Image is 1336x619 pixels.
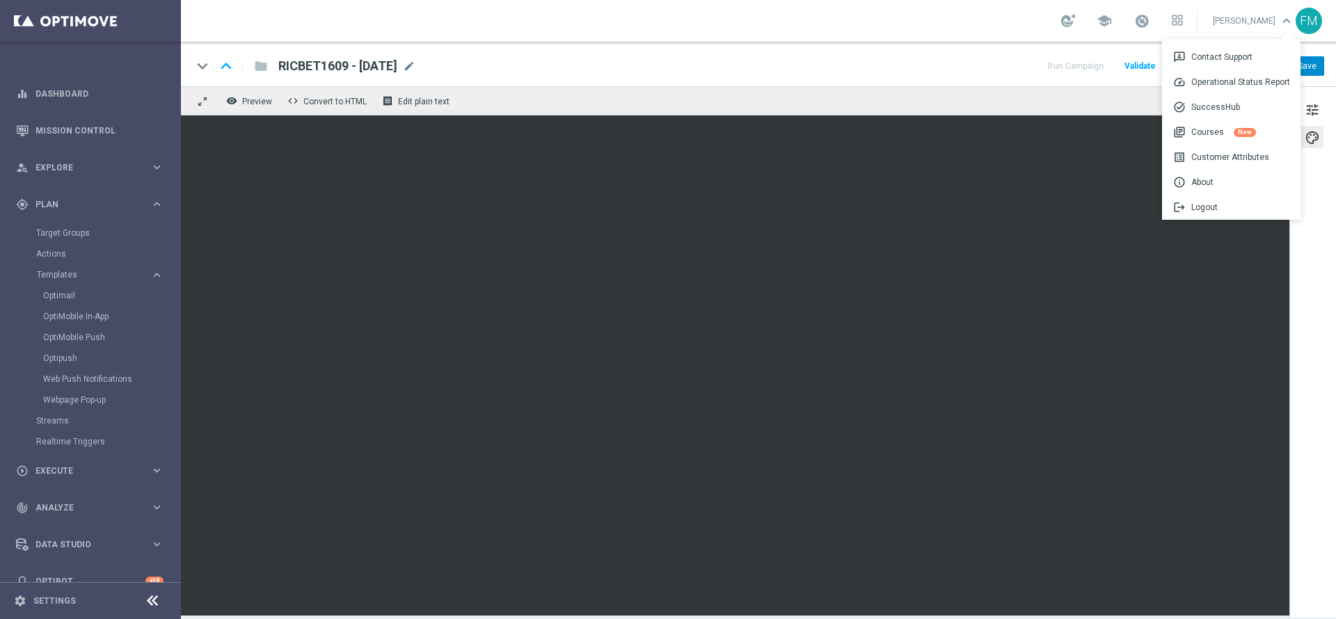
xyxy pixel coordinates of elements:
[16,75,164,112] div: Dashboard
[242,97,272,106] span: Preview
[15,539,164,550] button: Data Studio keyboard_arrow_right
[226,95,237,106] i: remove_red_eye
[15,199,164,210] button: gps_fixed Plan keyboard_arrow_right
[1173,176,1191,188] span: info
[1234,128,1256,137] div: New
[36,431,180,452] div: Realtime Triggers
[15,162,164,173] button: person_search Explore keyboard_arrow_right
[1211,10,1296,31] a: [PERSON_NAME]keyboard_arrow_down 3pContact Support speedOperational Status Report task_altSuccess...
[382,95,393,106] i: receipt
[1162,120,1301,145] a: library_booksCoursesNew
[1162,70,1301,95] a: speedOperational Status Report
[43,285,180,306] div: Optimail
[1162,170,1301,195] div: About
[35,200,150,209] span: Plan
[150,501,164,514] i: keyboard_arrow_right
[35,504,150,512] span: Analyze
[1305,101,1320,119] span: tune
[1173,101,1191,113] span: task_alt
[43,332,145,343] a: OptiMobile Push
[1162,95,1301,120] div: SuccessHub
[35,75,164,112] a: Dashboard
[15,502,164,513] div: track_changes Analyze keyboard_arrow_right
[36,436,145,447] a: Realtime Triggers
[15,576,164,587] button: lightbulb Optibot +10
[43,369,180,389] div: Web Push Notifications
[1124,61,1156,71] span: Validate
[1290,56,1324,76] button: Save
[37,271,136,279] span: Templates
[16,563,164,600] div: Optibot
[36,223,180,243] div: Target Groups
[1301,98,1323,120] button: tune
[35,163,150,172] span: Explore
[16,465,29,477] i: play_circle_outline
[16,161,150,174] div: Explore
[43,306,180,327] div: OptiMobile In-App
[1097,13,1112,29] span: school
[1279,13,1294,29] span: keyboard_arrow_down
[35,563,145,600] a: Optibot
[1296,8,1322,34] div: FM
[36,264,180,410] div: Templates
[1301,126,1323,148] button: palette
[150,198,164,211] i: keyboard_arrow_right
[1122,57,1158,76] button: Validate
[1162,95,1301,120] a: task_altSuccessHub
[36,227,145,239] a: Target Groups
[1162,120,1301,145] div: Courses
[1173,151,1191,163] span: list_alt
[15,125,164,136] button: Mission Control
[43,327,180,348] div: OptiMobile Push
[36,415,145,426] a: Streams
[150,464,164,477] i: keyboard_arrow_right
[1162,145,1301,170] a: list_altCustomer Attributes
[35,540,150,549] span: Data Studio
[1162,195,1301,220] div: Logout
[1173,76,1191,88] span: speed
[1173,51,1191,63] span: 3p
[150,161,164,174] i: keyboard_arrow_right
[1162,195,1301,220] a: logoutLogout
[43,373,145,385] a: Web Push Notifications
[16,88,29,100] i: equalizer
[1162,70,1301,95] div: Operational Status Report
[1162,45,1301,70] a: 3pContact Support
[1162,170,1301,195] a: infoAbout
[43,353,145,364] a: Optipush
[278,58,397,74] span: RICBET1609 - 2025-09-16
[150,268,164,282] i: keyboard_arrow_right
[16,198,150,211] div: Plan
[15,465,164,476] button: play_circle_outline Execute keyboard_arrow_right
[1173,201,1191,214] span: logout
[36,243,180,264] div: Actions
[16,575,29,588] i: lightbulb
[16,161,29,174] i: person_search
[33,597,76,605] a: Settings
[287,95,299,106] span: code
[36,410,180,431] div: Streams
[16,501,150,514] div: Analyze
[15,88,164,99] button: equalizer Dashboard
[1162,145,1301,170] div: Customer Attributes
[36,269,164,280] div: Templates keyboard_arrow_right
[398,97,450,106] span: Edit plain text
[43,348,180,369] div: Optipush
[16,198,29,211] i: gps_fixed
[223,92,278,110] button: remove_red_eye Preview
[145,577,164,586] div: +10
[14,595,26,607] i: settings
[16,465,150,477] div: Execute
[43,389,180,410] div: Webpage Pop-up
[1173,126,1191,138] span: library_books
[1305,129,1320,147] span: palette
[16,112,164,149] div: Mission Control
[303,97,367,106] span: Convert to HTML
[216,56,237,77] i: keyboard_arrow_up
